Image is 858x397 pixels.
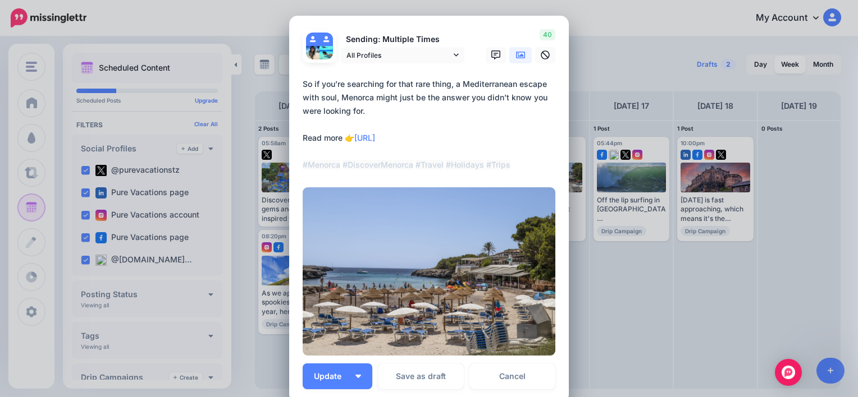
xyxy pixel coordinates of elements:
span: Update [314,372,350,380]
div: So if you’re searching for that rare thing, a Mediterranean escape with soul, Menorca might just ... [303,77,561,172]
img: user_default_image.png [306,33,320,46]
p: Sending: Multiple Times [341,33,464,46]
button: Save as draft [378,363,464,389]
button: Update [303,363,372,389]
span: All Profiles [346,49,451,61]
img: 356244968_765863905540946_8296864197697887828_n-bsa149533.jpg [306,46,320,59]
img: user_default_image.png [320,33,333,46]
img: 65307149_513108102562212_2367582558503305216_n-bsa100037.jpg [320,46,333,59]
img: 40c8abc5ae7d0c8f023973c4a30595f3.jpg [303,187,555,356]
span: 40 [540,29,555,40]
div: Open Intercom Messenger [775,359,802,386]
img: arrow-down-white.png [355,375,361,378]
a: All Profiles [341,47,464,63]
a: Cancel [469,363,555,389]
